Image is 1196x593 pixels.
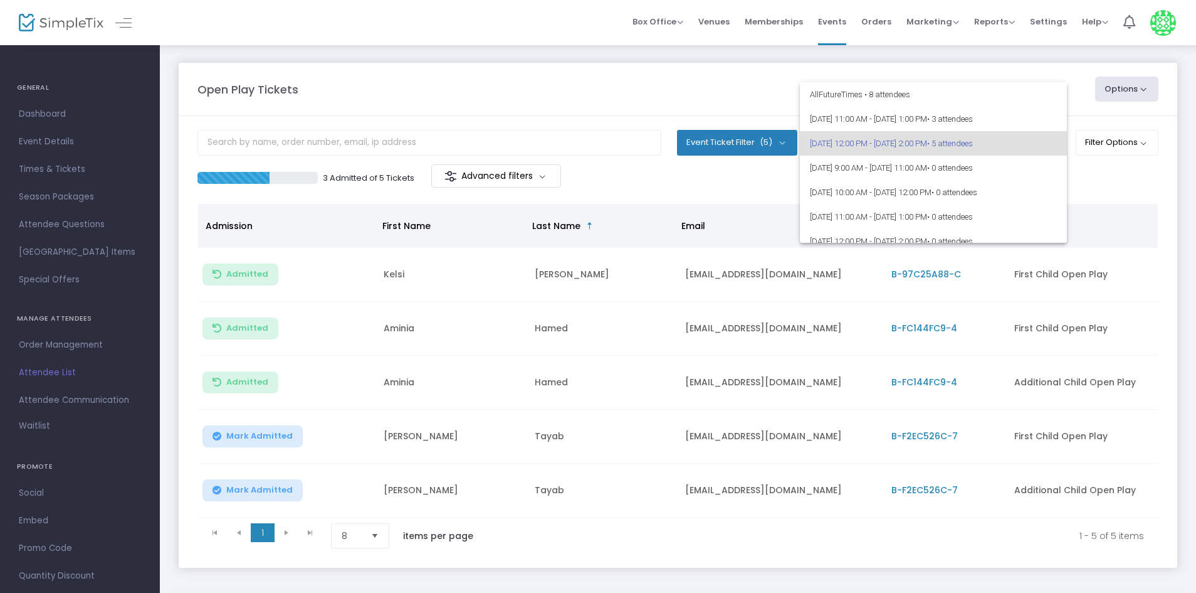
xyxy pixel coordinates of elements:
span: [DATE] 9:00 AM - [DATE] 11:00 AM [810,156,1057,180]
span: • 0 attendees [931,188,977,197]
span: • 0 attendees [927,163,973,173]
span: [DATE] 12:00 PM - [DATE] 2:00 PM [810,131,1057,156]
span: [DATE] 11:00 AM - [DATE] 1:00 PM [810,205,1057,229]
span: • 3 attendees [927,114,973,124]
span: [DATE] 12:00 PM - [DATE] 2:00 PM [810,229,1057,254]
span: • 0 attendees [927,237,973,246]
span: All Future Times • 8 attendees [810,82,1057,107]
span: • 5 attendees [927,139,973,148]
span: [DATE] 10:00 AM - [DATE] 12:00 PM [810,180,1057,205]
span: • 0 attendees [927,212,973,222]
span: [DATE] 11:00 AM - [DATE] 1:00 PM [810,107,1057,131]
